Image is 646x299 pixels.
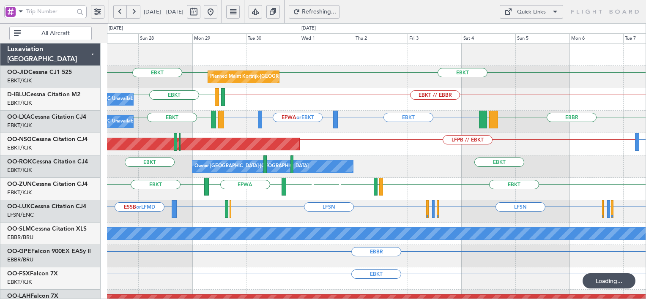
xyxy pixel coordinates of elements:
a: EBKT/KJK [7,278,32,286]
button: Quick Links [500,5,563,19]
span: Refreshing... [302,9,337,15]
div: Mon 6 [569,33,623,43]
span: OO-FSX [7,271,30,277]
a: EBKT/KJK [7,189,32,196]
a: EBKT/KJK [7,122,32,129]
a: EBBR/BRU [7,234,33,241]
span: OO-SLM [7,226,31,232]
span: OO-LXA [7,114,30,120]
span: OO-ROK [7,159,32,165]
div: Sat 4 [462,33,515,43]
a: LFSN/ENC [7,211,34,219]
span: OO-LUX [7,204,30,209]
div: [DATE] [109,25,123,32]
div: Sun 28 [138,33,192,43]
a: OO-SLMCessna Citation XLS [7,226,87,232]
span: OO-GPE [7,248,31,254]
a: EBKT/KJK [7,99,32,107]
button: All Aircraft [9,27,92,40]
span: OO-JID [7,69,28,75]
a: OO-LUXCessna Citation CJ4 [7,204,86,209]
div: Planned Maint Kortrijk-[GEOGRAPHIC_DATA] [210,71,309,83]
a: OO-LAHFalcon 7X [7,293,58,299]
div: Mon 29 [192,33,246,43]
a: D-IBLUCessna Citation M2 [7,92,80,98]
div: Thu 2 [354,33,408,43]
a: OO-NSGCessna Citation CJ4 [7,136,88,142]
div: Quick Links [517,8,546,16]
span: OO-NSG [7,136,32,142]
div: Sat 27 [85,33,138,43]
span: [DATE] - [DATE] [144,8,183,16]
a: OO-LXACessna Citation CJ4 [7,114,86,120]
button: Refreshing... [289,5,339,19]
a: EBBR/BRU [7,256,33,264]
a: OO-JIDCessna CJ1 525 [7,69,72,75]
a: OO-ZUNCessna Citation CJ4 [7,181,88,187]
div: Owner [GEOGRAPHIC_DATA]-[GEOGRAPHIC_DATA] [194,160,309,173]
div: Loading... [583,273,635,288]
div: A/C Unavailable [102,115,137,128]
div: Tue 30 [246,33,300,43]
div: [DATE] [301,25,316,32]
a: OO-GPEFalcon 900EX EASy II [7,248,91,254]
a: EBKT/KJK [7,77,32,84]
div: Sun 5 [515,33,569,43]
a: EBKT/KJK [7,144,32,152]
a: OO-ROKCessna Citation CJ4 [7,159,88,165]
div: Fri 3 [408,33,461,43]
a: EBKT/KJK [7,166,32,174]
span: All Aircraft [22,30,89,36]
input: Trip Number [26,5,74,18]
span: OO-ZUN [7,181,32,187]
a: OO-FSXFalcon 7X [7,271,58,277]
span: D-IBLU [7,92,26,98]
span: OO-LAH [7,293,30,299]
div: Wed 1 [300,33,353,43]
